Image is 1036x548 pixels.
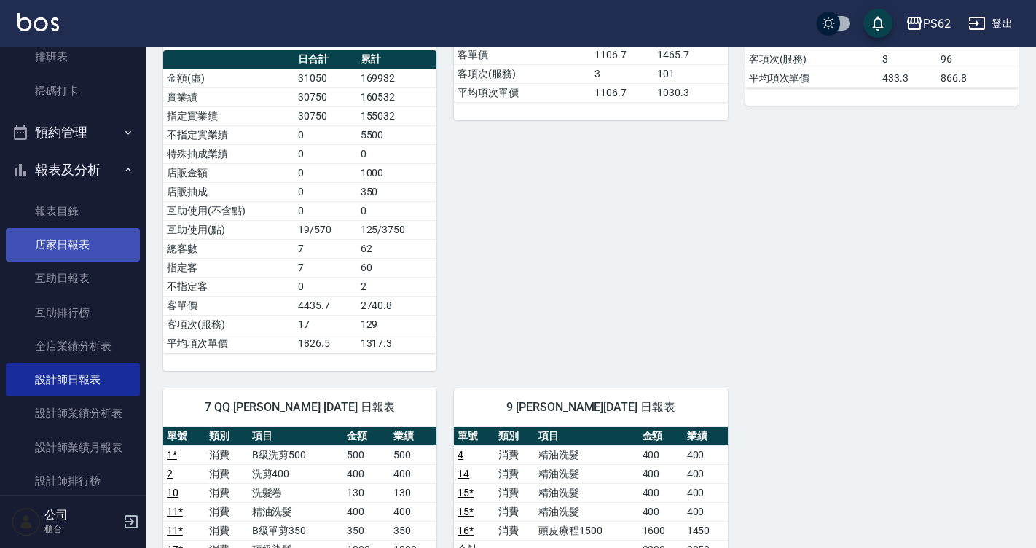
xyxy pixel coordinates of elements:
a: 設計師日報表 [6,363,140,396]
td: 平均項次單價 [745,68,879,87]
td: 30750 [294,87,356,106]
a: 掃碼打卡 [6,74,140,108]
a: 互助日報表 [6,262,140,295]
td: 0 [294,163,356,182]
td: 精油洗髮 [535,445,639,464]
a: 14 [458,468,469,479]
td: 350 [357,182,437,201]
td: B級洗剪500 [248,445,343,464]
td: 特殊抽成業績 [163,144,294,163]
a: 2 [167,468,173,479]
td: 400 [390,464,436,483]
td: 客項次(服務) [163,315,294,334]
td: 精油洗髮 [535,483,639,502]
th: 類別 [495,427,535,446]
a: 4 [458,449,463,461]
span: 9 [PERSON_NAME][DATE] 日報表 [471,400,710,415]
th: 單號 [163,427,205,446]
table: a dense table [163,50,436,353]
td: 指定實業績 [163,106,294,125]
td: 1030.3 [654,83,728,102]
a: 設計師業績分析表 [6,396,140,430]
td: 消費 [205,521,248,540]
td: 店販抽成 [163,182,294,201]
td: 62 [357,239,437,258]
a: 設計師排行榜 [6,464,140,498]
th: 日合計 [294,50,356,69]
td: 頭皮療程1500 [535,521,639,540]
th: 金額 [343,427,390,446]
td: 0 [357,201,437,220]
td: 消費 [495,483,535,502]
a: 店家日報表 [6,228,140,262]
td: 消費 [205,502,248,521]
td: 400 [683,502,728,521]
a: 排班表 [6,40,140,74]
td: 60 [357,258,437,277]
td: 精油洗髮 [248,502,343,521]
td: 400 [639,502,683,521]
td: 1465.7 [654,45,728,64]
td: 130 [343,483,390,502]
button: PS62 [900,9,957,39]
td: 169932 [357,68,437,87]
td: 洗髮卷 [248,483,343,502]
td: 0 [294,182,356,201]
td: 消費 [205,464,248,483]
td: 1600 [639,521,683,540]
th: 累計 [357,50,437,69]
button: 報表及分析 [6,151,140,189]
td: 洗剪400 [248,464,343,483]
td: 400 [683,445,728,464]
td: 96 [937,50,1019,68]
td: 金額(虛) [163,68,294,87]
td: 31050 [294,68,356,87]
a: 全店業績分析表 [6,329,140,363]
td: 0 [294,125,356,144]
td: 350 [390,521,436,540]
h5: 公司 [44,508,119,522]
td: 店販金額 [163,163,294,182]
img: Person [12,507,41,536]
td: 7 [294,239,356,258]
th: 單號 [454,427,494,446]
td: 1317.3 [357,334,437,353]
td: 17 [294,315,356,334]
td: 互助使用(點) [163,220,294,239]
td: 總客數 [163,239,294,258]
td: 400 [683,464,728,483]
td: 0 [294,144,356,163]
td: 125/3750 [357,220,437,239]
td: B級單剪350 [248,521,343,540]
td: 客單價 [454,45,591,64]
td: 0 [357,144,437,163]
td: 消費 [495,445,535,464]
td: 不指定客 [163,277,294,296]
td: 平均項次單價 [163,334,294,353]
td: 0 [294,201,356,220]
td: 400 [683,483,728,502]
td: 0 [294,277,356,296]
td: 400 [343,464,390,483]
td: 866.8 [937,68,1019,87]
td: 消費 [205,445,248,464]
a: 設計師業績月報表 [6,431,140,464]
td: 消費 [495,502,535,521]
td: 3 [591,64,654,83]
td: 400 [343,502,390,521]
a: 10 [167,487,178,498]
td: 400 [639,464,683,483]
td: 指定客 [163,258,294,277]
td: 客項次(服務) [745,50,879,68]
td: 1106.7 [591,83,654,102]
td: 101 [654,64,728,83]
td: 30750 [294,106,356,125]
td: 500 [343,445,390,464]
td: 155032 [357,106,437,125]
th: 項目 [535,427,639,446]
th: 項目 [248,427,343,446]
td: 消費 [495,464,535,483]
td: 互助使用(不含點) [163,201,294,220]
td: 1106.7 [591,45,654,64]
p: 櫃台 [44,522,119,536]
